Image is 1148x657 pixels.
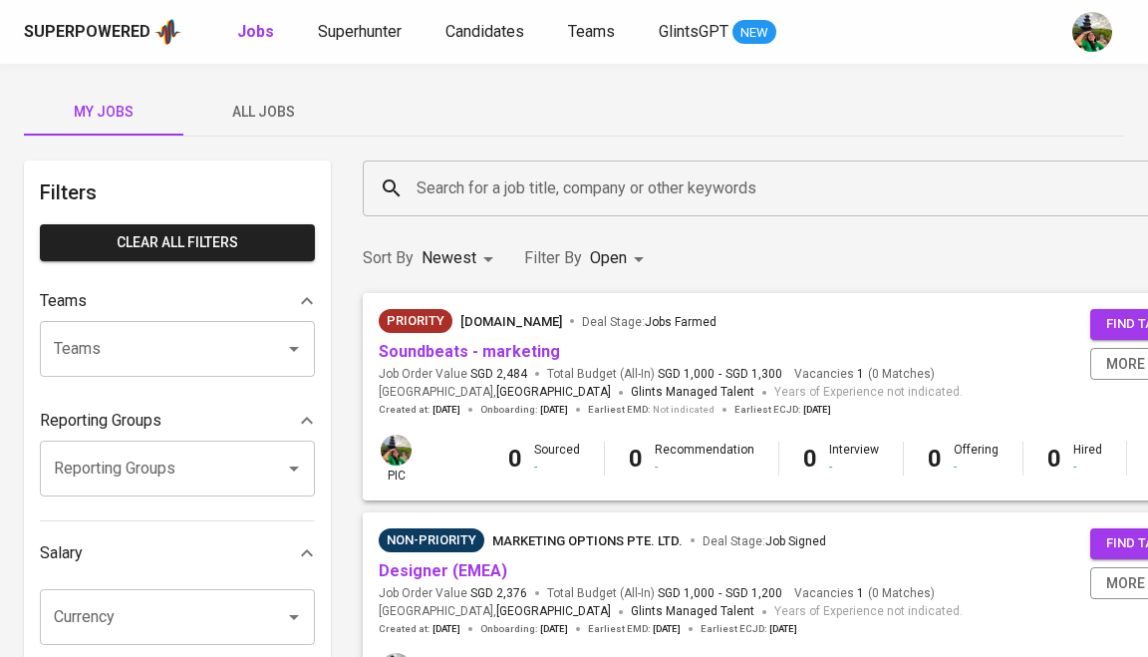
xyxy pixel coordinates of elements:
span: Candidates [445,22,524,41]
span: SGD 2,376 [470,585,527,602]
span: Total Budget (All-In) [547,366,782,383]
span: Deal Stage : [582,315,717,329]
span: Glints Managed Talent [631,385,754,399]
span: Open [590,248,627,267]
span: Job Signed [765,534,826,548]
span: Job Order Value [379,366,527,383]
b: 0 [928,445,942,473]
div: Reporting Groups [40,401,315,441]
span: NEW [732,23,776,43]
span: [DATE] [653,622,681,636]
span: GlintsGPT [659,22,728,41]
p: Newest [422,246,476,270]
span: All Jobs [195,100,331,125]
b: 0 [1047,445,1061,473]
a: Teams [568,20,619,45]
div: pic [379,433,414,485]
img: app logo [154,17,181,47]
span: Earliest ECJD : [701,622,797,636]
b: 0 [803,445,817,473]
a: Designer (EMEA) [379,561,507,580]
div: Hired [1073,442,1102,476]
span: Non-Priority [379,530,484,550]
span: Onboarding : [480,622,568,636]
span: My Jobs [36,100,171,125]
a: Jobs [237,20,278,45]
button: Open [280,335,308,363]
span: Vacancies ( 0 Matches ) [794,366,935,383]
span: [GEOGRAPHIC_DATA] , [379,602,611,622]
span: Earliest EMD : [588,622,681,636]
div: New Job received from Demand Team [379,309,452,333]
img: eva@glints.com [1072,12,1112,52]
div: Recommendation [655,442,754,476]
p: Teams [40,289,87,313]
span: SGD 1,000 [658,366,715,383]
h6: Filters [40,176,315,208]
span: [DATE] [432,403,460,417]
span: SGD 1,000 [658,585,715,602]
p: Salary [40,541,83,565]
span: [GEOGRAPHIC_DATA] , [379,383,611,403]
span: [DATE] [540,403,568,417]
div: - [829,459,879,476]
a: Superpoweredapp logo [24,17,181,47]
span: Vacancies ( 0 Matches ) [794,585,935,602]
span: Years of Experience not indicated. [774,383,963,403]
span: Superhunter [318,22,402,41]
a: GlintsGPT NEW [659,20,776,45]
span: 1 [854,585,864,602]
a: Candidates [445,20,528,45]
span: 1 [854,366,864,383]
span: [DATE] [432,622,460,636]
span: Total Budget (All-In) [547,585,782,602]
b: 0 [508,445,522,473]
span: [DATE] [769,622,797,636]
div: Open [590,240,651,277]
div: Interview [829,442,879,476]
div: - [534,459,580,476]
span: Priority [379,311,452,331]
span: MARKETING OPTIONS PTE. LTD. [492,533,683,548]
p: Reporting Groups [40,409,161,433]
span: Years of Experience not indicated. [774,602,963,622]
span: SGD 2,484 [470,366,527,383]
span: Glints Managed Talent [631,604,754,618]
a: Superhunter [318,20,406,45]
span: Created at : [379,622,460,636]
img: eva@glints.com [381,435,412,466]
span: [DOMAIN_NAME] [460,314,562,329]
div: - [655,459,754,476]
button: Open [280,603,308,631]
span: SGD 1,300 [725,366,782,383]
span: Teams [568,22,615,41]
div: Salary [40,533,315,573]
span: Job Order Value [379,585,527,602]
span: Not indicated [653,403,715,417]
button: Open [280,455,308,483]
b: Jobs [237,22,274,41]
button: Clear All filters [40,224,315,261]
div: Offering [954,442,999,476]
span: Created at : [379,403,460,417]
span: [GEOGRAPHIC_DATA] [496,602,611,622]
a: Soundbeats - marketing [379,342,560,361]
div: Superpowered [24,21,150,44]
span: - [718,585,721,602]
div: Teams [40,281,315,321]
span: Clear All filters [56,230,299,255]
span: [GEOGRAPHIC_DATA] [496,383,611,403]
p: Sort By [363,246,414,270]
span: - [718,366,721,383]
b: 0 [629,445,643,473]
div: Newest [422,240,500,277]
span: [DATE] [803,403,831,417]
span: Earliest ECJD : [734,403,831,417]
span: Earliest EMD : [588,403,715,417]
div: - [954,459,999,476]
span: SGD 1,200 [725,585,782,602]
p: Filter By [524,246,582,270]
div: Sourced [534,442,580,476]
span: [DATE] [540,622,568,636]
div: Pending Client’s Feedback [379,528,484,552]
